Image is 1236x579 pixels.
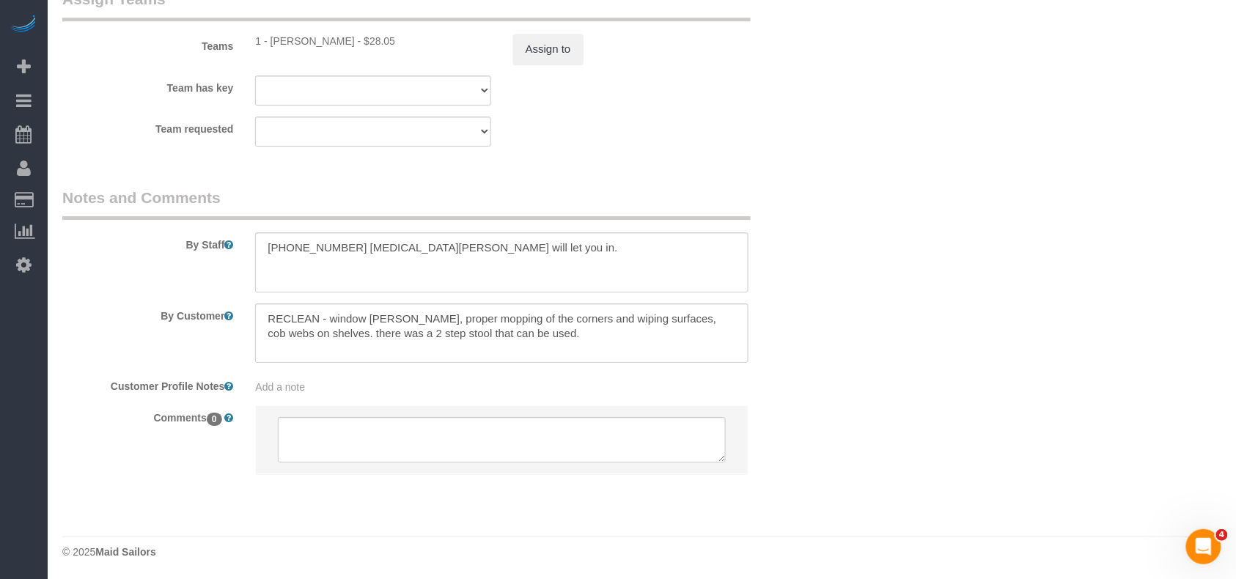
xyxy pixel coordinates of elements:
label: By Customer [51,303,244,323]
label: Team requested [51,117,244,136]
span: Add a note [255,381,305,393]
strong: Maid Sailors [95,546,155,558]
label: By Staff [51,232,244,252]
button: Assign to [513,34,584,64]
img: Automaid Logo [9,15,38,35]
div: 1.65 hour x $17.00/hour [255,34,490,48]
div: © 2025 [62,545,1221,559]
span: 0 [207,413,222,426]
iframe: Intercom live chat [1186,529,1221,564]
label: Comments [51,405,244,425]
label: Customer Profile Notes [51,374,244,394]
label: Team has key [51,75,244,95]
label: Teams [51,34,244,54]
legend: Notes and Comments [62,187,751,220]
span: 4 [1216,529,1228,541]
